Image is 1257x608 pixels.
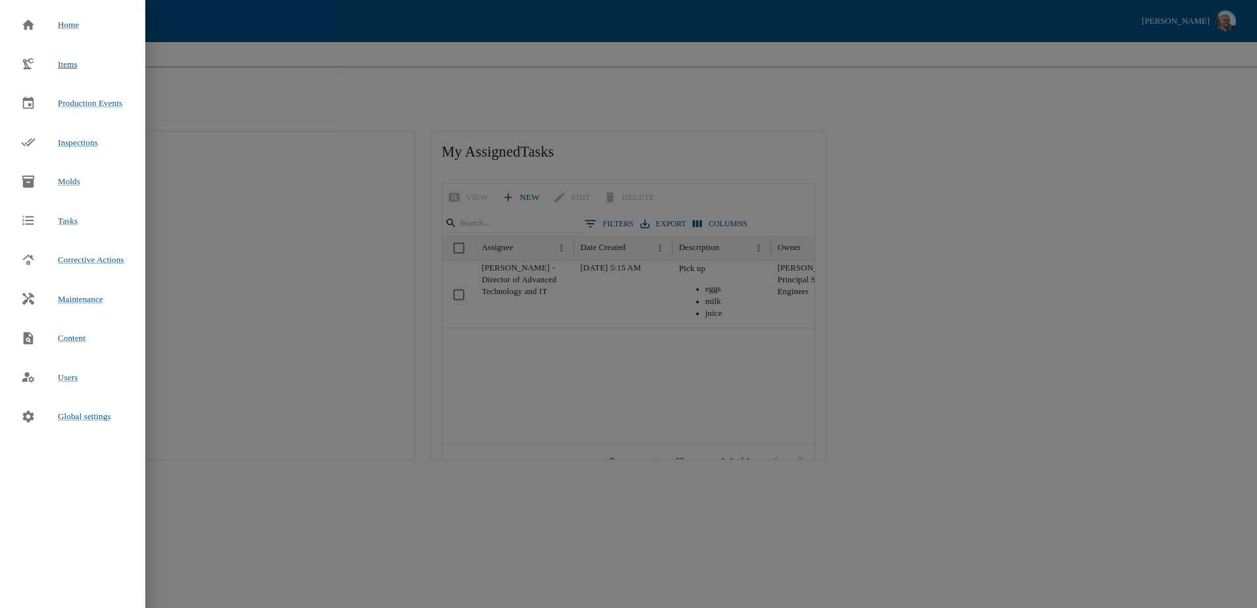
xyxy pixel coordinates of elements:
a: Content [11,324,96,353]
a: Home [11,11,89,39]
span: Items [58,59,78,69]
a: Tasks [11,207,88,236]
span: Content [58,332,85,345]
a: Items [11,50,88,79]
span: Molds [58,176,80,186]
span: Corrective Actions [58,255,124,265]
span: Production Events [58,98,122,108]
a: Inspections [11,128,108,157]
a: Production Events [11,89,133,118]
a: Users [11,363,88,392]
span: Tasks [58,215,78,228]
span: Inspections [58,138,98,147]
span: Global settings [58,410,111,423]
a: Maintenance [11,285,114,314]
span: Users [58,372,78,382]
span: Maintenance [58,293,103,306]
a: Molds [11,167,91,196]
a: Corrective Actions [11,245,135,274]
span: Home [58,18,79,32]
a: Global settings [11,402,122,431]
